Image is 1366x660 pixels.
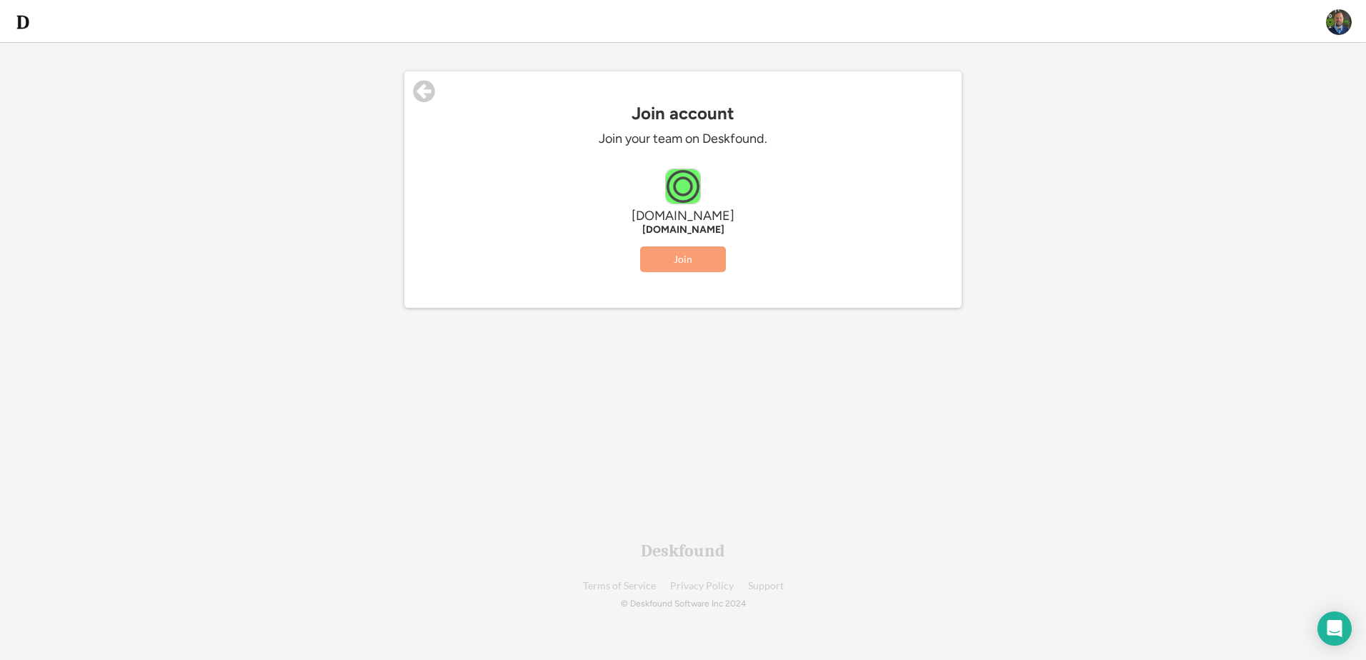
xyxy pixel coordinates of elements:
[469,208,897,224] div: [DOMAIN_NAME]
[1326,9,1352,35] img: ACg8ocIRUaAUcnbCQ-DHfm-IKZ7QpakjStA0g907wAMLCZGSEnWOJv4=s96-c
[670,581,734,591] a: Privacy Policy
[641,542,725,559] div: Deskfound
[469,131,897,147] div: Join your team on Deskfound.
[1317,611,1352,646] div: Open Intercom Messenger
[640,246,726,272] button: Join
[14,14,31,31] img: d-whitebg.png
[404,104,962,124] div: Join account
[583,581,656,591] a: Terms of Service
[748,581,784,591] a: Support
[666,169,700,204] img: o2inc.com.br
[469,224,897,236] div: [DOMAIN_NAME]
